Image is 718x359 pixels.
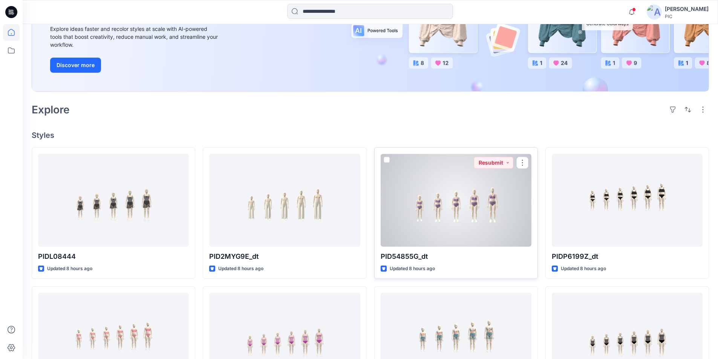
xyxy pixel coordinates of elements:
[38,251,189,262] p: PIDL08444
[47,265,92,273] p: Updated 8 hours ago
[32,131,709,140] h4: Styles
[38,154,189,247] a: PIDL08444
[50,58,220,73] a: Discover more
[209,154,360,247] a: PID2MYG9E_dt
[665,14,709,19] div: PIC
[50,58,101,73] button: Discover more
[209,251,360,262] p: PID2MYG9E_dt
[381,154,531,247] a: PID54855G_dt
[552,154,703,247] a: PIDP6199Z_dt
[218,265,263,273] p: Updated 8 hours ago
[390,265,435,273] p: Updated 8 hours ago
[381,251,531,262] p: PID54855G_dt
[665,5,709,14] div: [PERSON_NAME]
[552,251,703,262] p: PIDP6199Z_dt
[561,265,606,273] p: Updated 8 hours ago
[50,25,220,49] div: Explore ideas faster and recolor styles at scale with AI-powered tools that boost creativity, red...
[32,104,70,116] h2: Explore
[647,5,662,20] img: avatar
